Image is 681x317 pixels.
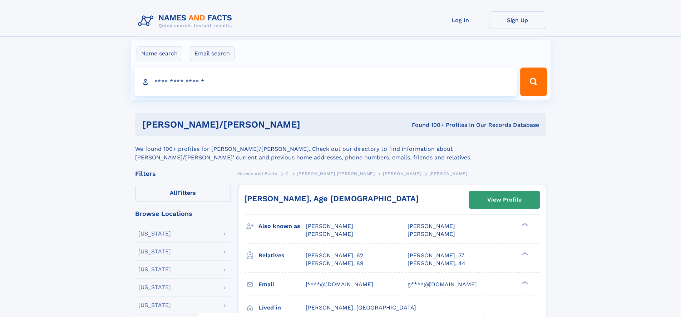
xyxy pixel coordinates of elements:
[469,191,540,208] a: View Profile
[258,302,306,314] h3: Lived in
[306,252,363,259] a: [PERSON_NAME], 62
[285,171,289,176] span: G
[138,231,171,237] div: [US_STATE]
[306,231,353,237] span: [PERSON_NAME]
[170,189,177,196] span: All
[383,169,421,178] a: [PERSON_NAME]
[138,249,171,254] div: [US_STATE]
[135,210,231,217] div: Browse Locations
[432,11,489,29] a: Log In
[137,46,182,61] label: Name search
[135,136,546,162] div: We found 100+ profiles for [PERSON_NAME]/[PERSON_NAME]. Check out our directory to find informati...
[489,11,546,29] a: Sign Up
[258,249,306,262] h3: Relatives
[408,252,464,259] a: [PERSON_NAME], 37
[138,267,171,272] div: [US_STATE]
[258,278,306,291] h3: Email
[487,192,522,208] div: View Profile
[520,251,528,256] div: ❯
[408,223,455,229] span: [PERSON_NAME]
[429,171,468,176] span: [PERSON_NAME]
[285,169,289,178] a: G
[306,259,364,267] a: [PERSON_NAME], 89
[306,304,416,311] span: [PERSON_NAME], [GEOGRAPHIC_DATA]
[138,284,171,290] div: [US_STATE]
[408,231,455,237] span: [PERSON_NAME]
[297,169,375,178] a: [PERSON_NAME] [PERSON_NAME]
[135,170,231,177] div: Filters
[520,222,528,227] div: ❯
[356,121,539,129] div: Found 100+ Profiles In Our Records Database
[408,259,465,267] a: [PERSON_NAME], 44
[135,185,231,202] label: Filters
[244,194,419,203] a: [PERSON_NAME], Age [DEMOGRAPHIC_DATA]
[238,169,277,178] a: Names and Facts
[190,46,235,61] label: Email search
[135,11,238,31] img: Logo Names and Facts
[142,120,356,129] h1: [PERSON_NAME]/[PERSON_NAME]
[134,68,517,96] input: search input
[306,223,353,229] span: [PERSON_NAME]
[520,68,547,96] button: Search Button
[138,302,171,308] div: [US_STATE]
[520,280,528,285] div: ❯
[297,171,375,176] span: [PERSON_NAME] [PERSON_NAME]
[383,171,421,176] span: [PERSON_NAME]
[258,220,306,232] h3: Also known as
